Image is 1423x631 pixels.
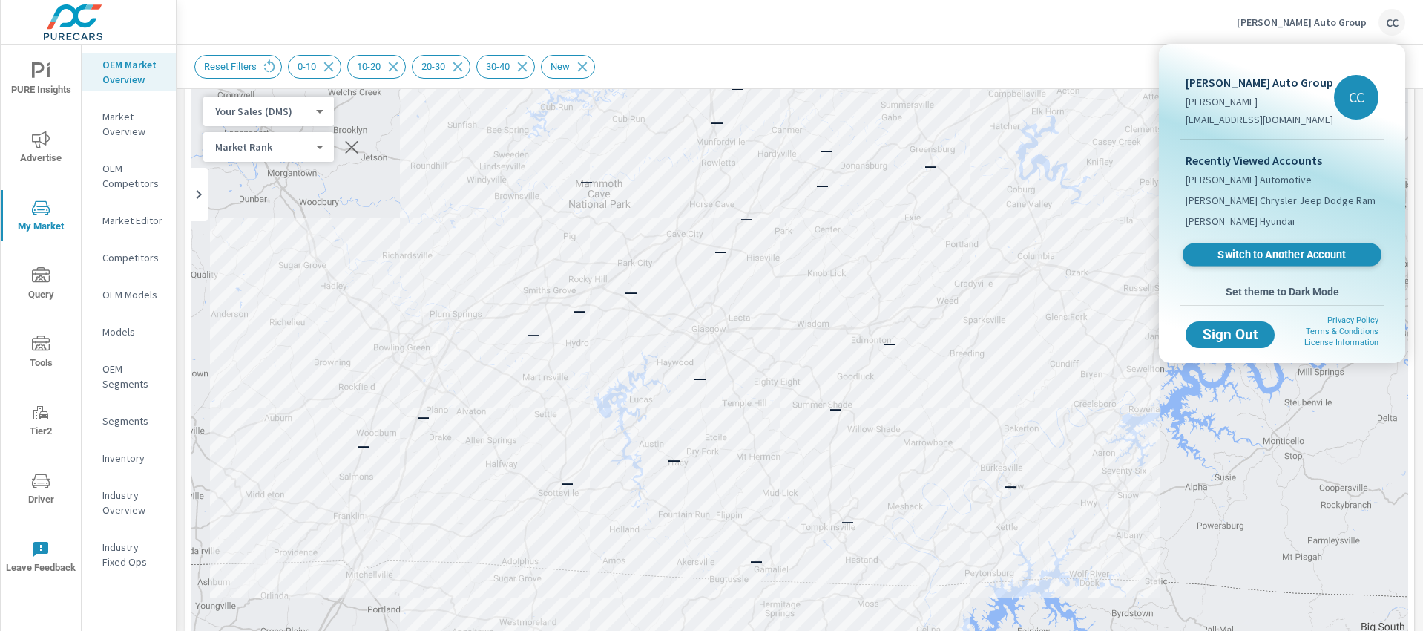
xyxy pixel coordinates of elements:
span: Sign Out [1197,328,1263,341]
span: [PERSON_NAME] Automotive [1186,172,1312,187]
a: Switch to Another Account [1183,243,1381,267]
span: [PERSON_NAME] Hyundai [1186,214,1295,229]
p: Recently Viewed Accounts [1186,151,1378,169]
div: CC [1334,75,1378,120]
a: Privacy Policy [1327,315,1378,325]
span: Set theme to Dark Mode [1186,285,1378,298]
span: [PERSON_NAME] Chrysler Jeep Dodge Ram [1186,193,1376,208]
p: [PERSON_NAME] Auto Group [1186,73,1333,91]
button: Sign Out [1186,321,1275,348]
a: Terms & Conditions [1306,327,1378,336]
span: Switch to Another Account [1191,248,1373,262]
a: License Information [1304,338,1378,347]
p: [EMAIL_ADDRESS][DOMAIN_NAME] [1186,112,1333,127]
p: [PERSON_NAME] [1186,94,1333,109]
button: Set theme to Dark Mode [1180,278,1384,305]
